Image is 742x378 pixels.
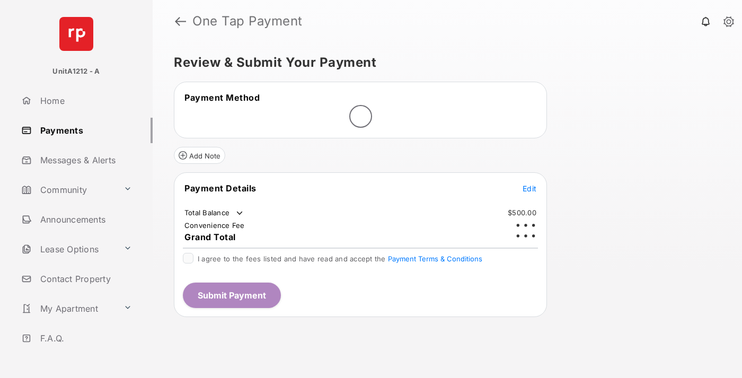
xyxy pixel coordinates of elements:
[59,17,93,51] img: svg+xml;base64,PHN2ZyB4bWxucz0iaHR0cDovL3d3dy53My5vcmcvMjAwMC9zdmciIHdpZHRoPSI2NCIgaGVpZ2h0PSI2NC...
[523,184,536,193] span: Edit
[192,15,303,28] strong: One Tap Payment
[184,183,257,194] span: Payment Details
[17,236,119,262] a: Lease Options
[184,92,260,103] span: Payment Method
[17,296,119,321] a: My Apartment
[174,147,225,164] button: Add Note
[17,266,153,292] a: Contact Property
[52,66,100,77] p: UnitA1212 - A
[523,183,536,194] button: Edit
[198,254,482,263] span: I agree to the fees listed and have read and accept the
[17,147,153,173] a: Messages & Alerts
[174,56,712,69] h5: Review & Submit Your Payment
[17,177,119,203] a: Community
[183,283,281,308] button: Submit Payment
[184,208,245,218] td: Total Balance
[507,208,537,217] td: $500.00
[388,254,482,263] button: I agree to the fees listed and have read and accept the
[17,326,153,351] a: F.A.Q.
[184,232,236,242] span: Grand Total
[17,118,153,143] a: Payments
[184,221,245,230] td: Convenience Fee
[17,88,153,113] a: Home
[17,207,153,232] a: Announcements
